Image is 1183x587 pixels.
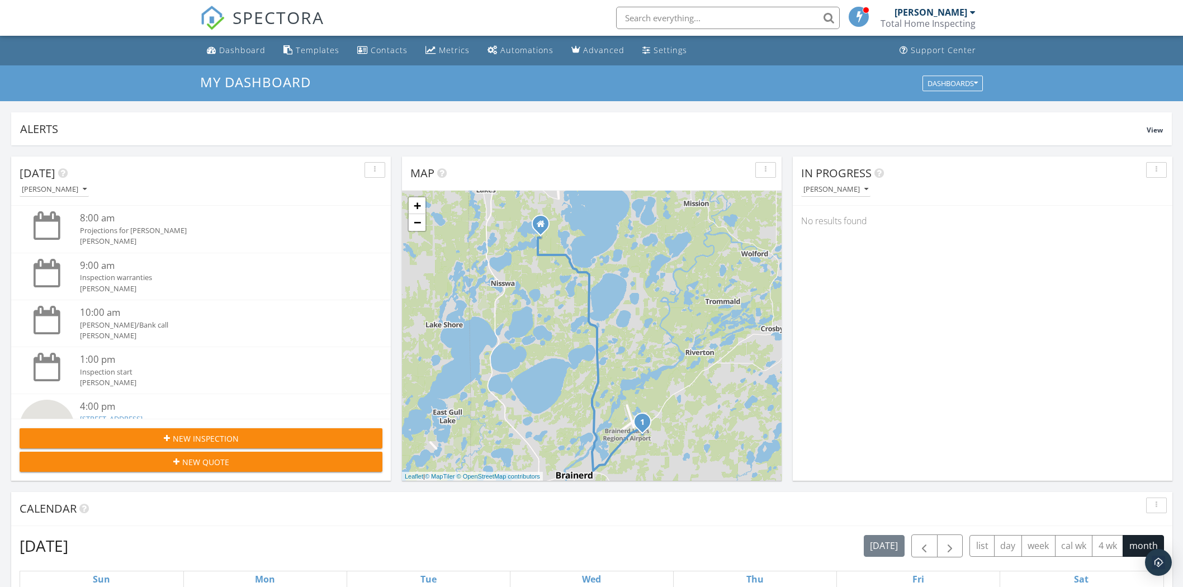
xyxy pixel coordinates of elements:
div: Total Home Inspecting [881,18,976,29]
a: Contacts [353,40,412,61]
a: © MapTiler [425,473,455,480]
div: Advanced [583,45,624,55]
span: New Inspection [173,433,239,444]
div: 16390 Chestnut Cir, Brainerd, MN 56401 [642,422,649,428]
a: Templates [279,40,344,61]
div: Dashboard [219,45,266,55]
div: Projections for [PERSON_NAME] [80,225,352,236]
a: Saturday [1072,571,1091,587]
div: | [402,472,543,481]
a: Zoom in [409,197,425,214]
a: Automations (Basic) [483,40,558,61]
div: 8:00 am [80,211,352,225]
a: Tuesday [418,571,439,587]
div: [PERSON_NAME] [80,283,352,294]
a: Leaflet [405,473,423,480]
a: Dashboard [202,40,270,61]
a: Monday [253,571,277,587]
button: week [1021,535,1056,557]
i: 1 [640,419,645,427]
div: Open Intercom Messenger [1145,549,1172,576]
div: 10:00 am [80,306,352,320]
div: [PERSON_NAME]/Bank call [80,320,352,330]
div: [PERSON_NAME] [803,186,868,193]
button: 4 wk [1092,535,1123,557]
button: month [1123,535,1164,557]
div: [PERSON_NAME] [80,330,352,341]
span: New Quote [182,456,229,468]
div: [PERSON_NAME] [80,377,352,388]
a: Wednesday [580,571,603,587]
button: Dashboards [922,75,983,91]
a: [STREET_ADDRESS] [80,414,143,424]
a: 4:00 pm [STREET_ADDRESS] [PERSON_NAME] 42 minutes drive time 21.0 miles [20,400,382,479]
a: Metrics [421,40,474,61]
div: Templates [296,45,339,55]
div: Metrics [439,45,470,55]
div: Inspection start [80,367,352,377]
div: Dashboards [928,79,978,87]
button: New Inspection [20,428,382,448]
button: day [994,535,1022,557]
a: Settings [638,40,692,61]
div: Inspection warranties [80,272,352,283]
span: [DATE] [20,165,55,181]
div: Contacts [371,45,408,55]
span: Calendar [20,501,77,516]
span: In Progress [801,165,872,181]
div: [PERSON_NAME] [22,186,87,193]
div: 28045 Sunset Valley Rd, Pequot Lakes MN 56472 [541,224,547,230]
button: cal wk [1055,535,1093,557]
a: Advanced [567,40,629,61]
img: streetview [20,400,74,455]
div: [PERSON_NAME] [80,236,352,247]
a: Friday [910,571,926,587]
div: No results found [793,206,1172,236]
a: SPECTORA [200,15,324,39]
span: Map [410,165,434,181]
button: [DATE] [864,535,905,557]
button: New Quote [20,452,382,472]
a: Thursday [744,571,766,587]
div: 9:00 am [80,259,352,273]
input: Search everything... [616,7,840,29]
img: The Best Home Inspection Software - Spectora [200,6,225,30]
div: Automations [500,45,553,55]
div: Alerts [20,121,1147,136]
button: list [969,535,995,557]
a: Sunday [91,571,112,587]
a: © OpenStreetMap contributors [457,473,540,480]
div: Settings [654,45,687,55]
div: [PERSON_NAME] [895,7,967,18]
button: [PERSON_NAME] [801,182,870,197]
button: Next month [937,534,963,557]
button: [PERSON_NAME] [20,182,89,197]
span: View [1147,125,1163,135]
h2: [DATE] [20,534,68,557]
span: SPECTORA [233,6,324,29]
a: Zoom out [409,214,425,231]
div: 4:00 pm [80,400,352,414]
div: Support Center [911,45,976,55]
button: Previous month [911,534,938,557]
div: 1:00 pm [80,353,352,367]
span: My Dashboard [200,73,311,91]
a: Support Center [895,40,981,61]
